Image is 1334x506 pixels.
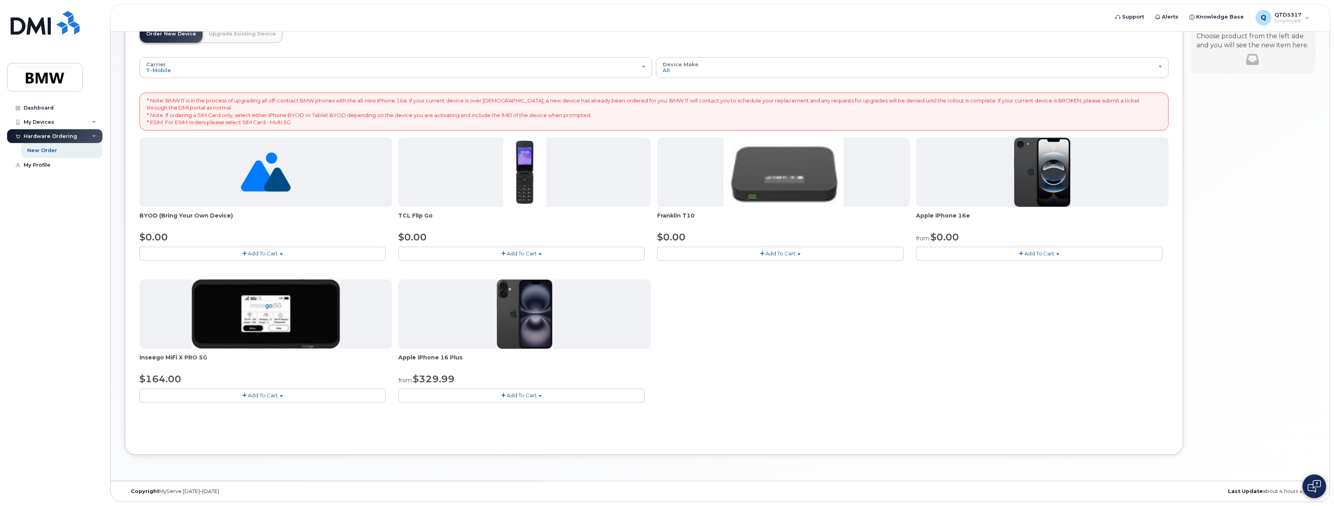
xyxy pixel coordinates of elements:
[765,250,795,257] span: Add To Cart
[1261,13,1266,22] span: Q
[916,235,929,242] small: from
[503,138,546,207] img: TCL_FLIP_MODE.jpg
[916,212,1169,227] div: Apple iPhone 16e
[139,212,392,227] div: BYOD (Bring Your Own Device)
[241,138,291,207] img: no_image_found-2caef05468ed5679b831cfe6fc140e25e0c280774317ffc20a367ab7fd17291e.png
[657,231,686,243] span: $0.00
[140,25,203,43] a: Order New Device
[191,279,340,349] img: cut_small_inseego_5G.jpg
[1250,10,1315,26] div: QTD5317
[507,250,537,257] span: Add To Cart
[1197,32,1308,50] p: Choose product from the left side and you will see the new item here.
[663,61,699,67] span: Device Make
[919,488,1315,495] div: about 4 hours ago
[139,353,392,369] div: Inseego MiFi X PRO 5G
[398,353,651,369] div: Apple iPhone 16 Plus
[413,373,455,385] span: $329.99
[723,138,843,207] img: t10.jpg
[398,247,645,260] button: Add To Cart
[131,488,159,494] strong: Copyright
[657,247,903,260] button: Add To Cart
[1275,18,1301,24] span: Employee
[248,250,278,257] span: Add To Cart
[1110,9,1150,25] a: Support
[1228,488,1263,494] strong: Last Update
[248,392,278,398] span: Add To Cart
[139,247,386,260] button: Add To Cart
[146,61,166,67] span: Carrier
[125,488,522,495] div: MyServe [DATE]–[DATE]
[398,377,412,384] small: from
[203,25,282,43] a: Upgrade Existing Device
[139,231,168,243] span: $0.00
[1308,480,1321,493] img: Open chat
[1196,13,1244,21] span: Knowledge Base
[931,231,959,243] span: $0.00
[139,57,652,78] button: Carrier T-Mobile
[1122,13,1144,21] span: Support
[147,97,1161,126] p: * Note: BMW IT is in the process of upgrading all off-contract BMW phones with the all-new iPhone...
[916,247,1162,260] button: Add To Cart
[398,389,645,402] button: Add To Cart
[663,67,670,73] span: All
[398,212,651,227] div: TCL Flip Go
[657,212,910,227] div: Franklin T10
[656,57,1169,78] button: Device Make All
[1014,138,1071,207] img: iphone16e.png
[1184,9,1249,25] a: Knowledge Base
[1162,13,1178,21] span: Alerts
[507,392,537,398] span: Add To Cart
[1275,11,1301,18] span: QTD5317
[146,67,171,73] span: T-Mobile
[497,279,552,349] img: iphone_16_plus.png
[398,231,427,243] span: $0.00
[139,389,386,402] button: Add To Cart
[139,373,181,385] span: $164.00
[1150,9,1184,25] a: Alerts
[1024,250,1054,257] span: Add To Cart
